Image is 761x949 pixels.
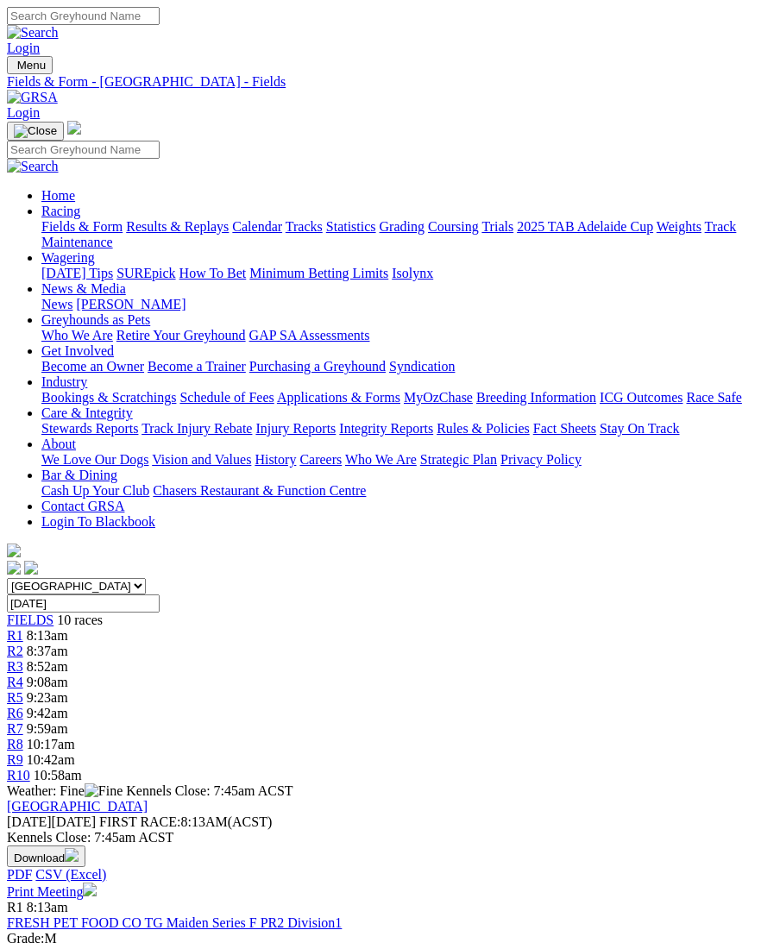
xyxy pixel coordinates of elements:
a: About [41,437,76,451]
button: Toggle navigation [7,122,64,141]
a: Greyhounds as Pets [41,312,150,327]
img: GRSA [7,90,58,105]
a: Tracks [286,219,323,234]
a: Track Maintenance [41,219,736,249]
a: Racing [41,204,80,218]
a: Coursing [428,219,479,234]
a: MyOzChase [404,390,473,405]
span: R2 [7,644,23,658]
a: Strategic Plan [420,452,497,467]
a: Minimum Betting Limits [249,266,388,280]
img: facebook.svg [7,561,21,575]
a: [PERSON_NAME] [76,297,186,311]
a: Print Meeting [7,884,97,899]
a: R7 [7,721,23,736]
span: 8:52am [27,659,68,674]
span: 9:42am [27,706,68,720]
img: Search [7,159,59,174]
a: R10 [7,768,30,782]
a: Weights [657,219,701,234]
a: Rules & Policies [437,421,530,436]
a: Statistics [326,219,376,234]
a: R4 [7,675,23,689]
span: 8:13am [27,628,68,643]
img: logo-grsa-white.png [7,544,21,557]
input: Search [7,7,160,25]
a: 2025 TAB Adelaide Cup [517,219,653,234]
a: R6 [7,706,23,720]
a: R1 [7,628,23,643]
a: Become a Trainer [148,359,246,374]
div: News & Media [41,297,754,312]
a: Stewards Reports [41,421,138,436]
button: Download [7,845,85,867]
div: Bar & Dining [41,483,754,499]
span: Weather: Fine [7,783,126,798]
span: [DATE] [7,814,52,829]
div: Greyhounds as Pets [41,328,754,343]
div: Download [7,867,754,883]
a: Isolynx [392,266,433,280]
span: 10:17am [27,737,75,751]
a: Wagering [41,250,95,265]
a: Integrity Reports [339,421,433,436]
div: M [7,931,754,946]
span: FIELDS [7,613,53,627]
a: SUREpick [116,266,175,280]
a: Injury Reports [255,421,336,436]
div: Kennels Close: 7:45am ACST [7,830,754,845]
a: News & Media [41,281,126,296]
div: Get Involved [41,359,754,374]
a: Breeding Information [476,390,596,405]
a: Fact Sheets [533,421,596,436]
a: ICG Outcomes [600,390,682,405]
a: Who We Are [41,328,113,343]
img: download.svg [65,848,79,862]
a: [GEOGRAPHIC_DATA] [7,799,148,814]
a: Vision and Values [152,452,251,467]
a: Login [7,105,40,120]
a: Calendar [232,219,282,234]
span: 9:08am [27,675,68,689]
a: Get Involved [41,343,114,358]
a: [DATE] Tips [41,266,113,280]
a: Login To Blackbook [41,514,155,529]
a: Home [41,188,75,203]
img: Search [7,25,59,41]
span: 8:37am [27,644,68,658]
a: R3 [7,659,23,674]
a: Results & Replays [126,219,229,234]
a: Careers [299,452,342,467]
span: [DATE] [7,814,96,829]
span: FIRST RACE: [99,814,180,829]
div: About [41,452,754,468]
a: R9 [7,752,23,767]
a: GAP SA Assessments [249,328,370,343]
a: Bar & Dining [41,468,117,482]
a: Grading [380,219,425,234]
span: Menu [17,59,46,72]
a: CSV (Excel) [35,867,106,882]
span: 10 races [57,613,103,627]
a: We Love Our Dogs [41,452,148,467]
div: Wagering [41,266,754,281]
a: PDF [7,867,32,882]
img: Fine [85,783,123,799]
a: Contact GRSA [41,499,124,513]
a: Purchasing a Greyhound [249,359,386,374]
a: How To Bet [179,266,247,280]
span: 8:13AM(ACST) [99,814,272,829]
button: Toggle navigation [7,56,53,74]
span: R8 [7,737,23,751]
div: Industry [41,390,754,405]
a: Race Safe [686,390,741,405]
a: Trials [481,219,513,234]
a: News [41,297,72,311]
